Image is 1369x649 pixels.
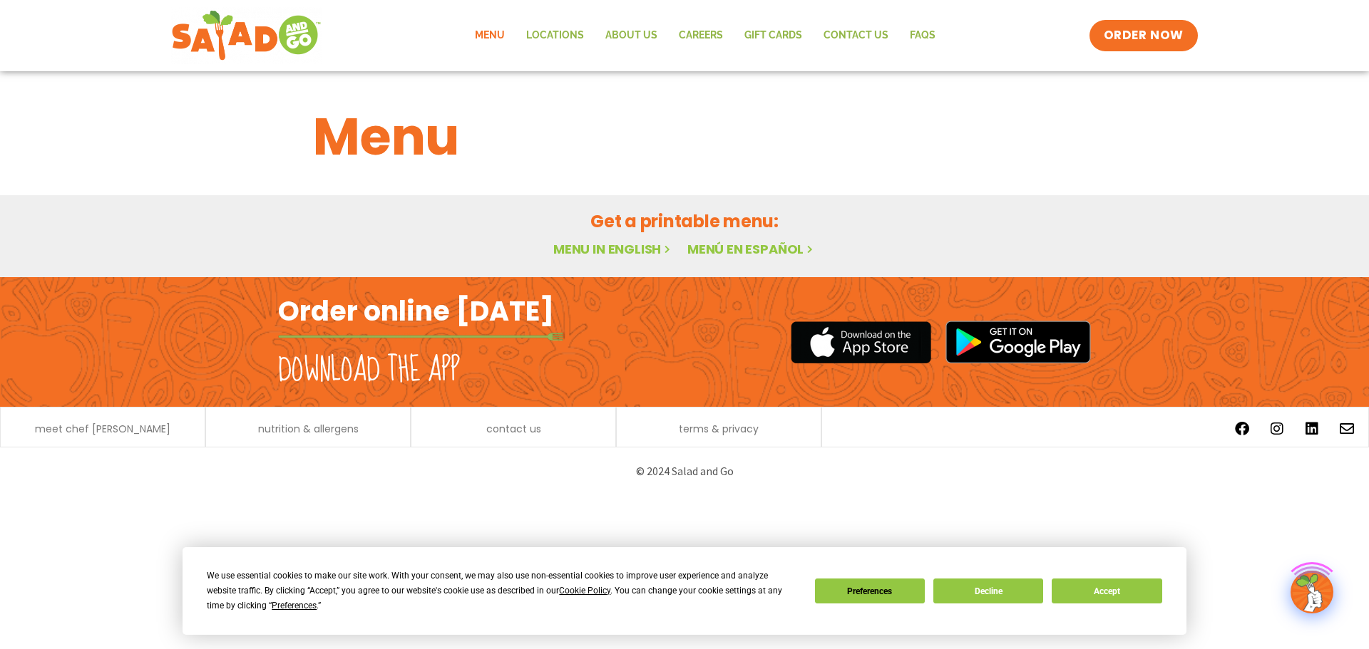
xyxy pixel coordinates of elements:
[516,19,595,52] a: Locations
[815,578,925,603] button: Preferences
[35,424,170,434] a: meet chef [PERSON_NAME]
[278,351,460,390] h2: Download the app
[285,462,1084,481] p: © 2024 Salad and Go
[1104,27,1184,44] span: ORDER NOW
[791,319,931,365] img: appstore
[183,547,1186,635] div: Cookie Consent Prompt
[668,19,734,52] a: Careers
[899,19,946,52] a: FAQs
[207,568,797,613] div: We use essential cookies to make our site work. With your consent, we may also use non-essential ...
[464,19,946,52] nav: Menu
[595,19,668,52] a: About Us
[313,209,1056,234] h2: Get a printable menu:
[258,424,359,434] a: nutrition & allergens
[553,240,673,258] a: Menu in English
[464,19,516,52] a: Menu
[813,19,899,52] a: Contact Us
[734,19,813,52] a: GIFT CARDS
[313,98,1056,175] h1: Menu
[945,321,1091,363] img: google_play
[278,294,554,328] h2: Order online [DATE]
[278,333,563,341] img: fork
[559,586,610,596] span: Cookie Policy
[1089,20,1198,51] a: ORDER NOW
[1052,578,1162,603] button: Accept
[171,7,322,64] img: new-SAG-logo-768×292
[687,240,816,258] a: Menú en español
[679,424,759,434] a: terms & privacy
[933,578,1043,603] button: Decline
[486,424,541,434] a: contact us
[272,601,317,611] span: Preferences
